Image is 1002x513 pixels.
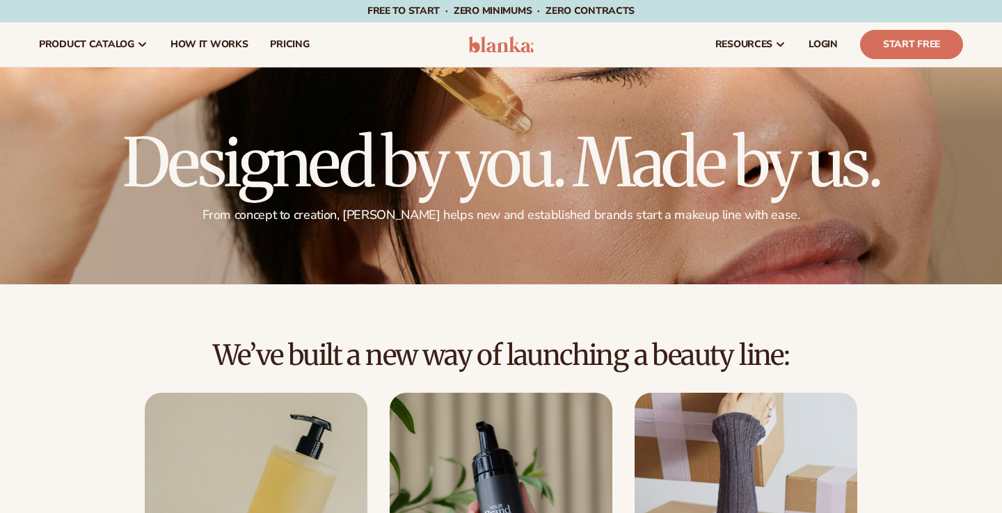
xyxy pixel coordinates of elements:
span: pricing [270,39,309,50]
span: resources [715,39,772,50]
a: pricing [259,22,320,67]
span: LOGIN [809,39,838,50]
h1: Designed by you. Made by us. [39,129,963,196]
p: From concept to creation, [PERSON_NAME] helps new and established brands start a makeup line with... [39,207,963,223]
span: Free to start · ZERO minimums · ZERO contracts [367,4,635,17]
span: product catalog [39,39,134,50]
h2: We’ve built a new way of launching a beauty line: [39,340,963,370]
a: resources [704,22,797,67]
a: Start Free [860,30,963,59]
img: logo [468,36,534,53]
a: product catalog [28,22,159,67]
span: How It Works [170,39,248,50]
a: How It Works [159,22,260,67]
a: LOGIN [797,22,849,67]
